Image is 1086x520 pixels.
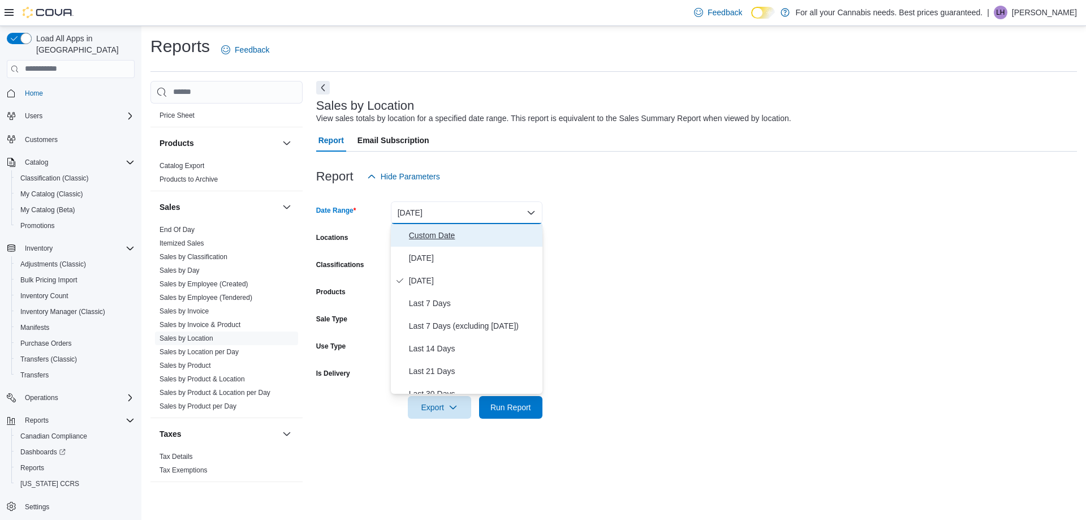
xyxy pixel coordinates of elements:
[11,320,139,336] button: Manifests
[11,476,139,492] button: [US_STATE] CCRS
[160,201,278,213] button: Sales
[160,293,252,302] span: Sales by Employee (Tendered)
[160,402,236,410] a: Sales by Product per Day
[11,218,139,234] button: Promotions
[16,368,53,382] a: Transfers
[16,273,82,287] a: Bulk Pricing Import
[160,334,213,343] span: Sales by Location
[20,190,83,199] span: My Catalog (Classic)
[391,224,542,394] div: Select listbox
[1012,6,1077,19] p: [PERSON_NAME]
[160,225,195,234] span: End Of Day
[160,294,252,302] a: Sales by Employee (Tendered)
[150,450,303,482] div: Taxes
[20,339,72,348] span: Purchase Orders
[160,320,240,329] span: Sales by Invoice & Product
[409,296,538,310] span: Last 7 Days
[11,336,139,351] button: Purchase Orders
[16,368,135,382] span: Transfers
[20,291,68,300] span: Inventory Count
[20,276,77,285] span: Bulk Pricing Import
[160,307,209,315] a: Sales by Invoice
[150,35,210,58] h1: Reports
[381,171,440,182] span: Hide Parameters
[11,428,139,444] button: Canadian Compliance
[150,223,303,418] div: Sales
[409,364,538,378] span: Last 21 Days
[11,256,139,272] button: Adjustments (Classic)
[20,500,54,514] a: Settings
[160,239,204,247] a: Itemized Sales
[25,502,49,512] span: Settings
[20,242,57,255] button: Inventory
[20,448,66,457] span: Dashboards
[409,387,538,401] span: Last 30 Days
[16,203,135,217] span: My Catalog (Beta)
[160,347,239,356] span: Sales by Location per Day
[11,367,139,383] button: Transfers
[20,479,79,488] span: [US_STATE] CCRS
[751,7,775,19] input: Dark Mode
[160,452,193,461] span: Tax Details
[160,201,180,213] h3: Sales
[409,251,538,265] span: [DATE]
[16,203,80,217] a: My Catalog (Beta)
[160,428,182,440] h3: Taxes
[160,334,213,342] a: Sales by Location
[16,171,135,185] span: Classification (Classic)
[16,289,73,303] a: Inventory Count
[16,461,135,475] span: Reports
[25,135,58,144] span: Customers
[16,219,59,233] a: Promotions
[20,174,89,183] span: Classification (Classic)
[20,355,77,364] span: Transfers (Classic)
[16,477,135,491] span: Washington CCRS
[160,111,195,120] span: Price Sheet
[160,137,194,149] h3: Products
[16,187,135,201] span: My Catalog (Classic)
[16,353,81,366] a: Transfers (Classic)
[160,175,218,183] a: Products to Archive
[160,239,204,248] span: Itemized Sales
[25,416,49,425] span: Reports
[280,136,294,150] button: Products
[415,396,464,419] span: Export
[20,221,55,230] span: Promotions
[316,113,791,124] div: View sales totals by location for a specified date range. This report is equivalent to the Sales ...
[160,348,239,356] a: Sales by Location per Day
[363,165,445,188] button: Hide Parameters
[316,81,330,94] button: Next
[32,33,135,55] span: Load All Apps in [GEOGRAPHIC_DATA]
[20,242,135,255] span: Inventory
[20,205,75,214] span: My Catalog (Beta)
[16,353,135,366] span: Transfers (Classic)
[160,361,211,370] span: Sales by Product
[20,132,135,146] span: Customers
[2,85,139,101] button: Home
[25,244,53,253] span: Inventory
[409,319,538,333] span: Last 7 Days (excluding [DATE])
[689,1,747,24] a: Feedback
[160,307,209,316] span: Sales by Invoice
[160,280,248,288] a: Sales by Employee (Created)
[16,257,90,271] a: Adjustments (Classic)
[11,460,139,476] button: Reports
[25,111,42,121] span: Users
[160,162,204,170] a: Catalog Export
[2,108,139,124] button: Users
[11,351,139,367] button: Transfers (Classic)
[479,396,542,419] button: Run Report
[11,170,139,186] button: Classification (Classic)
[20,371,49,380] span: Transfers
[25,393,58,402] span: Operations
[160,111,195,119] a: Price Sheet
[11,444,139,460] a: Dashboards
[16,337,76,350] a: Purchase Orders
[2,412,139,428] button: Reports
[16,305,135,319] span: Inventory Manager (Classic)
[150,109,303,127] div: Pricing
[16,429,92,443] a: Canadian Compliance
[316,369,350,378] label: Is Delivery
[160,389,270,397] a: Sales by Product & Location per Day
[160,280,248,289] span: Sales by Employee (Created)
